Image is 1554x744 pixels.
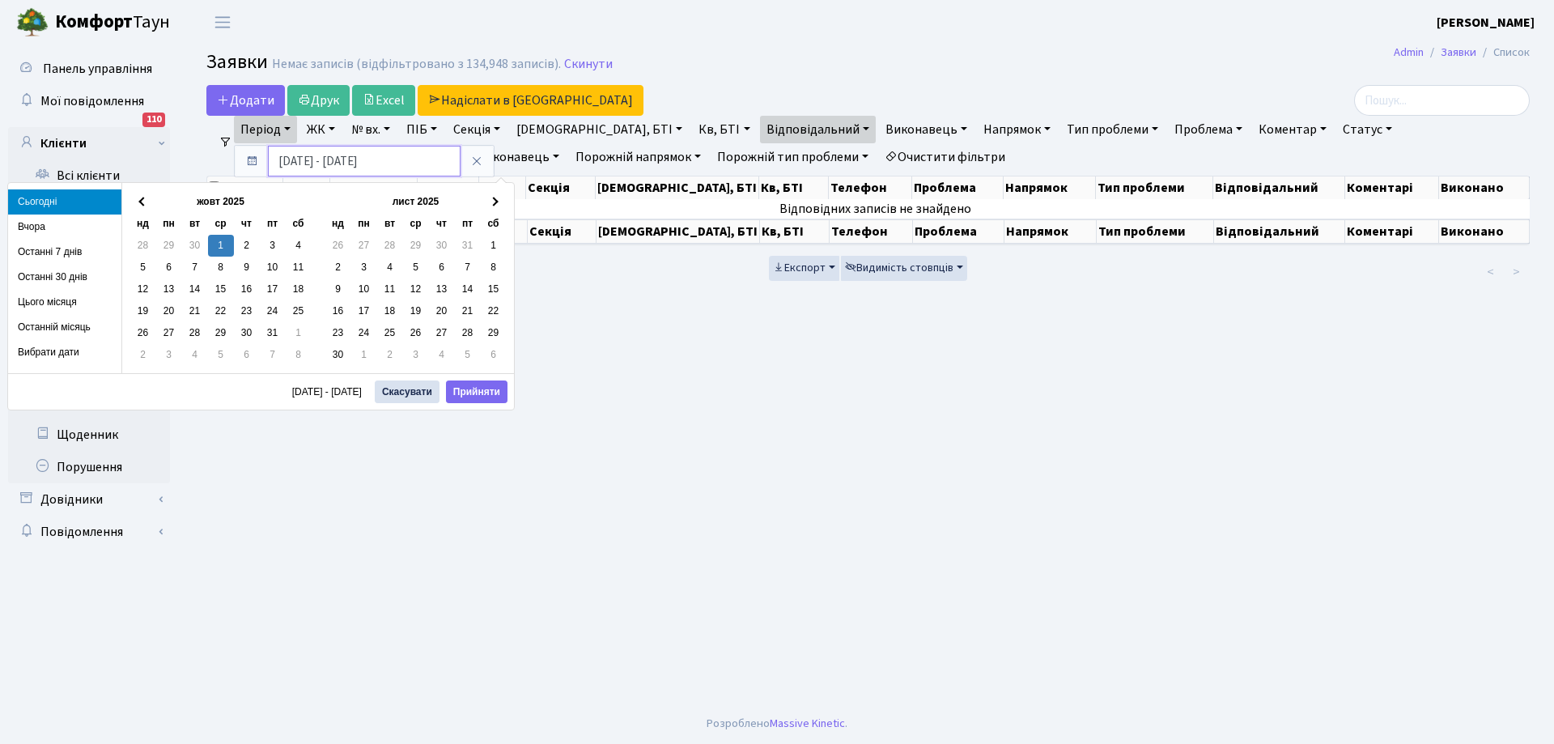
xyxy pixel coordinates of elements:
td: 10 [351,278,377,300]
a: ЖК [300,116,342,143]
td: 30 [429,235,455,257]
a: Порожній виконавець [412,143,566,171]
td: 8 [481,257,507,278]
td: 7 [260,344,286,366]
td: 6 [481,344,507,366]
a: Напрямок [977,116,1057,143]
th: пн [351,213,377,235]
span: Панель управління [43,60,152,78]
b: [PERSON_NAME] [1437,14,1535,32]
th: Виконано [1439,219,1530,244]
td: 26 [403,322,429,344]
td: 2 [377,344,403,366]
b: Комфорт [55,9,133,35]
a: Тип проблеми [1060,116,1165,143]
td: 15 [481,278,507,300]
td: 29 [481,322,507,344]
img: logo.png [16,6,49,39]
td: 9 [234,257,260,278]
th: сб [481,213,507,235]
th: Напрямок [1004,219,1096,244]
th: Кв, БТІ [760,219,830,244]
span: Додати [217,91,274,109]
th: [DEMOGRAPHIC_DATA], БТІ [597,219,760,244]
a: Кв, БТІ [692,116,756,143]
td: 3 [403,344,429,366]
td: 2 [234,235,260,257]
td: 22 [208,300,234,322]
span: [DATE] - [DATE] [292,387,368,397]
td: 4 [182,344,208,366]
th: ПІБ [479,176,527,199]
button: Видимість стовпців [841,256,967,281]
td: 28 [182,322,208,344]
td: 28 [130,235,156,257]
a: Excel [352,85,415,116]
th: Проблема [913,219,1004,244]
td: 21 [182,300,208,322]
td: 31 [260,322,286,344]
th: Відповідальний [1213,176,1345,199]
th: Тип проблеми [1096,176,1214,199]
a: Друк [287,85,350,116]
th: Коментарі [1345,219,1439,244]
th: [DEMOGRAPHIC_DATA], БТІ [596,176,759,199]
td: 15 [208,278,234,300]
td: 1 [286,322,312,344]
a: ПІБ [400,116,444,143]
th: Телефон [829,176,912,199]
td: 8 [208,257,234,278]
a: Скинути [564,57,613,72]
a: Всі клієнти [8,159,170,192]
td: 29 [208,322,234,344]
td: 18 [286,278,312,300]
a: Виконавець [879,116,974,143]
button: Прийняти [446,381,507,403]
li: Вчора [8,215,121,240]
td: 20 [429,300,455,322]
span: Заявки [206,48,268,76]
td: 18 [377,300,403,322]
th: нд [130,213,156,235]
a: Статус [1336,116,1399,143]
th: Коментарі [1345,176,1439,199]
td: 16 [234,278,260,300]
td: 26 [325,235,351,257]
td: 24 [260,300,286,322]
li: Сьогодні [8,189,121,215]
th: Секція [528,219,597,244]
td: 4 [286,235,312,257]
li: Останній місяць [8,315,121,340]
span: Експорт [773,260,826,276]
td: 1 [351,344,377,366]
a: Відповідальний [760,116,876,143]
td: 30 [234,322,260,344]
td: 5 [455,344,481,366]
td: 11 [286,257,312,278]
td: 26 [130,322,156,344]
a: Очистити фільтри [878,143,1012,171]
td: 7 [182,257,208,278]
td: 21 [455,300,481,322]
a: Коментар [1252,116,1333,143]
td: 19 [130,300,156,322]
th: вт [182,213,208,235]
a: Період [234,116,297,143]
a: Повідомлення [8,516,170,548]
td: 16 [325,300,351,322]
a: Панель управління [8,53,170,85]
td: 22 [481,300,507,322]
td: 5 [403,257,429,278]
span: Видимість стовпців [845,260,953,276]
td: 27 [156,322,182,344]
a: [PERSON_NAME] [1437,13,1535,32]
td: 4 [429,344,455,366]
div: 110 [142,113,165,127]
a: Admin [1394,44,1424,61]
td: 12 [403,278,429,300]
td: 6 [429,257,455,278]
th: Відповідальний [1214,219,1345,244]
a: Мої повідомлення110 [8,85,170,117]
td: 3 [351,257,377,278]
button: Експорт [769,256,839,281]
